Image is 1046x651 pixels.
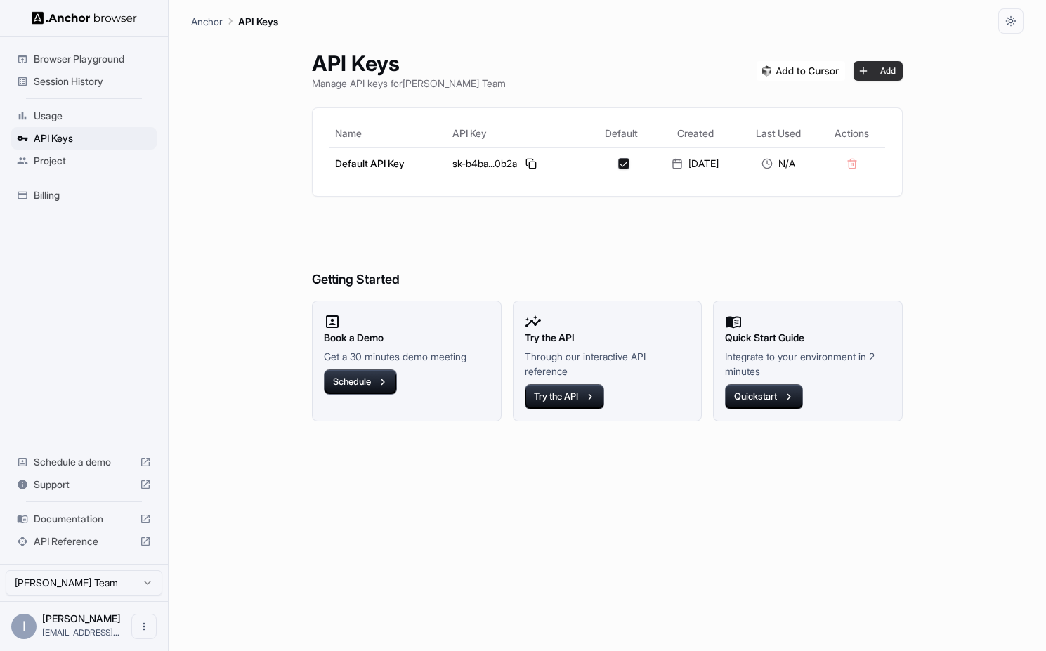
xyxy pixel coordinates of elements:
h2: Try the API [525,330,691,346]
p: Manage API keys for [PERSON_NAME] Team [312,76,506,91]
div: [DATE] [659,157,732,171]
div: Browser Playground [11,48,157,70]
h1: API Keys [312,51,506,76]
div: Project [11,150,157,172]
span: API Keys [34,131,151,145]
div: Support [11,473,157,496]
span: iancgard@gmail.com [42,627,119,638]
span: Support [34,478,134,492]
nav: breadcrumb [191,13,278,29]
span: Browser Playground [34,52,151,66]
span: Billing [34,188,151,202]
span: Ian Gard [42,612,121,624]
th: Name [329,119,447,147]
span: Project [34,154,151,168]
div: Documentation [11,508,157,530]
th: Default [589,119,653,147]
th: Created [653,119,738,147]
span: Session History [34,74,151,88]
span: Usage [34,109,151,123]
th: Last Used [738,119,819,147]
button: Open menu [131,614,157,639]
div: I [11,614,37,639]
p: Get a 30 minutes demo meeting [324,349,490,364]
button: Quickstart [725,384,803,409]
p: Through our interactive API reference [525,349,691,379]
button: Schedule [324,369,397,395]
p: Anchor [191,14,223,29]
th: API Key [447,119,589,147]
img: Add anchorbrowser MCP server to Cursor [757,61,845,81]
div: Usage [11,105,157,127]
td: Default API Key [329,147,447,179]
div: Session History [11,70,157,93]
div: API Keys [11,127,157,150]
button: Try the API [525,384,604,409]
h2: Book a Demo [324,330,490,346]
p: Integrate to your environment in 2 minutes [725,349,891,379]
span: API Reference [34,534,134,548]
h2: Quick Start Guide [725,330,891,346]
div: N/A [743,157,813,171]
p: API Keys [238,14,278,29]
th: Actions [819,119,885,147]
span: Schedule a demo [34,455,134,469]
div: API Reference [11,530,157,553]
button: Copy API key [523,155,540,172]
h6: Getting Started [312,213,903,290]
span: Documentation [34,512,134,526]
button: Add [854,61,903,81]
div: Schedule a demo [11,451,157,473]
div: Billing [11,184,157,206]
div: sk-b4ba...0b2a [452,155,584,172]
img: Anchor Logo [32,11,137,25]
